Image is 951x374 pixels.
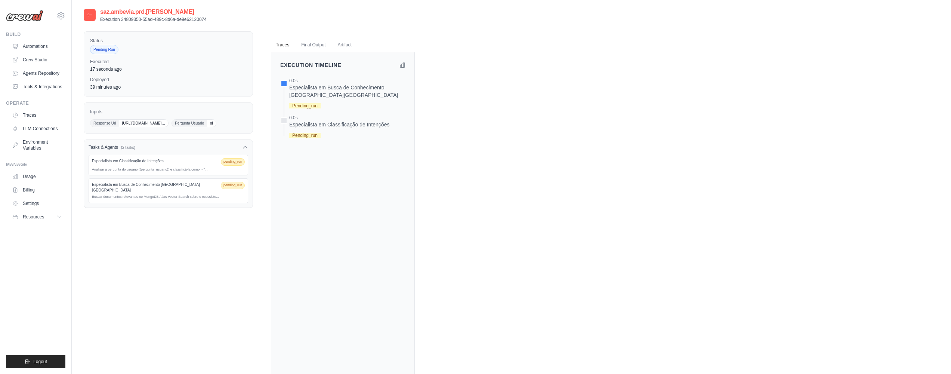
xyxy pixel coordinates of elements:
[9,136,65,154] a: Environment Variables
[92,167,245,172] div: Analisar a pergunta do usuário ({pergunta_usuario}) e classificá-la como: - "...
[289,115,389,121] div: 0.0s
[89,144,118,150] h3: Tasks & Agents
[90,120,119,127] span: Response Url
[9,109,65,121] a: Traces
[9,123,65,135] a: LLM Connections
[207,120,216,127] span: oi
[100,7,207,16] h2: saz.ambevia.prd.[PERSON_NAME]
[289,103,321,108] span: Pending_run
[90,45,118,54] span: Pending Run
[297,37,330,53] button: Final Output
[90,67,122,72] time: October 13, 2025 at 15:50 BST
[333,37,356,53] button: Artifact
[33,359,47,365] span: Logout
[90,38,247,44] label: Status
[221,158,245,166] span: pending_run
[289,133,321,138] span: Pending_run
[6,10,43,21] img: Logo
[271,37,294,53] button: Traces
[9,81,65,93] a: Tools & Integrations
[280,61,342,69] h2: Execution Timeline
[92,158,218,164] div: Especialista em Classificação de Intenções
[6,100,65,106] div: Operate
[6,162,65,168] div: Manage
[121,145,135,150] span: (2 tasks)
[9,211,65,223] button: Resources
[100,16,207,22] p: Execution 34809350-55ad-489c-8d6a-de9e62120074
[221,182,245,189] span: pending_run
[289,84,405,99] div: Especialista em Busca de Conhecimento [GEOGRAPHIC_DATA][GEOGRAPHIC_DATA]
[6,31,65,37] div: Build
[9,171,65,183] a: Usage
[289,121,389,128] div: Especialista em Classificação de Intenções
[92,182,218,193] div: Especialista em Busca de Conhecimento [GEOGRAPHIC_DATA][GEOGRAPHIC_DATA]
[9,184,65,196] a: Billing
[6,355,65,368] button: Logout
[119,120,169,127] span: [URL][DOMAIN_NAME]…
[90,109,247,115] label: Inputs
[90,85,121,90] time: October 13, 2025 at 15:12 BST
[9,54,65,66] a: Crew Studio
[9,40,65,52] a: Automations
[92,194,245,200] div: Buscar documentos relevantes no MongoDB Atlas Vector Search sobre o ecossiste...
[90,77,247,83] label: Deployed
[289,78,405,84] div: 0.0s
[172,120,207,127] span: Pergunta Usuario
[90,59,247,65] label: Executed
[23,214,44,220] span: Resources
[9,67,65,79] a: Agents Repository
[9,197,65,209] a: Settings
